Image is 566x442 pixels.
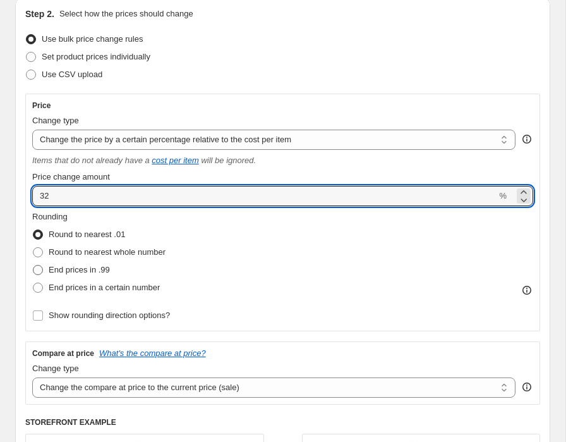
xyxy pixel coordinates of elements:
[32,156,150,165] i: Items that do not already have a
[49,265,110,274] span: End prices in .99
[42,70,102,79] span: Use CSV upload
[42,34,143,44] span: Use bulk price change rules
[49,247,166,257] span: Round to nearest whole number
[59,8,193,20] p: Select how the prices should change
[32,116,79,125] span: Change type
[32,364,79,373] span: Change type
[32,101,51,111] h3: Price
[99,348,206,358] button: What's the compare at price?
[49,283,160,292] span: End prices in a certain number
[49,310,170,320] span: Show rounding direction options?
[25,417,540,427] h6: STOREFRONT EXAMPLE
[152,156,198,165] a: cost per item
[25,8,54,20] h2: Step 2.
[32,172,110,181] span: Price change amount
[521,381,533,393] div: help
[42,52,150,61] span: Set product prices individually
[49,230,125,239] span: Round to nearest .01
[201,156,256,165] i: will be ignored.
[521,133,533,145] div: help
[499,191,507,200] span: %
[32,186,497,206] input: 50
[32,212,68,221] span: Rounding
[32,348,94,359] h3: Compare at price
